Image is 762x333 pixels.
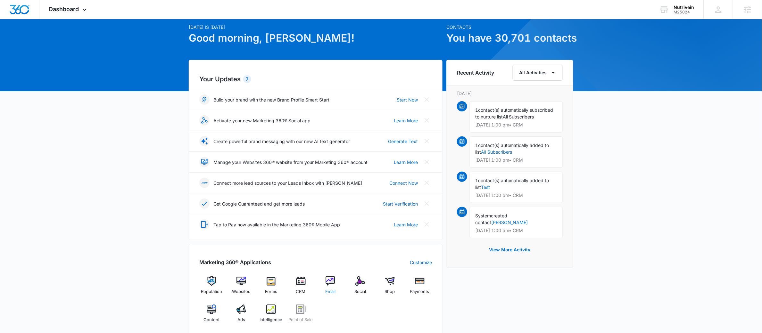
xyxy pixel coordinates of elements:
span: Email [325,288,335,295]
div: account id [674,10,694,14]
span: Websites [232,288,251,295]
a: Ads [229,305,254,328]
span: Payments [410,288,429,295]
p: [DATE] is [DATE] [189,24,443,30]
span: CRM [296,288,306,295]
p: Create powerful brand messaging with our new AI text generator [213,138,350,145]
button: Close [422,136,432,146]
span: 1 [475,107,478,113]
p: [DATE] 1:00 pm • CRM [475,123,557,127]
span: Social [354,288,366,295]
button: All Activities [513,65,563,81]
p: [DATE] 1:00 pm • CRM [475,158,557,162]
a: Start Verification [383,200,418,207]
p: [DATE] 1:00 pm • CRM [475,193,557,198]
span: 1 [475,142,478,148]
p: Contacts [446,24,573,30]
p: Manage your Websites 360® website from your Marketing 360® account [213,159,368,166]
a: [PERSON_NAME] [491,220,528,225]
button: Close [422,115,432,126]
p: [DATE] [457,90,563,97]
span: created contact [475,213,507,225]
button: View More Activity [483,242,537,257]
button: Close [422,199,432,209]
span: Dashboard [49,6,79,12]
p: Connect more lead sources to your Leads Inbox with [PERSON_NAME] [213,180,362,186]
span: Shop [385,288,395,295]
a: Email [318,276,343,299]
button: Close [422,219,432,230]
span: Reputation [201,288,222,295]
a: Content [199,305,224,328]
a: CRM [288,276,313,299]
a: Learn More [394,221,418,228]
span: contact(s) automatically added to list [475,142,549,155]
a: Learn More [394,117,418,124]
span: Ads [237,317,245,323]
span: contact(s) automatically added to list [475,178,549,190]
a: Intelligence [259,305,284,328]
h1: Good morning, [PERSON_NAME]! [189,30,443,46]
h1: You have 30,701 contacts [446,30,573,46]
h2: Marketing 360® Applications [199,258,271,266]
h2: Your Updates [199,74,432,84]
span: Forms [265,288,277,295]
span: 1 [475,178,478,183]
h6: Recent Activity [457,69,494,77]
a: Reputation [199,276,224,299]
button: Close [422,157,432,167]
span: Intelligence [260,317,282,323]
a: Test [481,184,490,190]
div: 7 [243,75,251,83]
a: Forms [259,276,284,299]
a: Generate Text [388,138,418,145]
a: Shop [378,276,402,299]
a: Social [348,276,373,299]
p: Build your brand with the new Brand Profile Smart Start [213,96,329,103]
span: Point of Sale [289,317,313,323]
a: Customize [410,259,432,266]
p: Activate your new Marketing 360® Social app [213,117,311,124]
a: Point of Sale [288,305,313,328]
span: All Subscribers [503,114,534,119]
a: Start Now [397,96,418,103]
a: Websites [229,276,254,299]
p: Get Google Guaranteed and get more leads [213,200,305,207]
a: All Subscribers [481,149,512,155]
button: Close [422,94,432,105]
a: Payments [407,276,432,299]
span: Content [203,317,219,323]
span: System [475,213,491,218]
div: account name [674,5,694,10]
button: Close [422,178,432,188]
span: contact(s) automatically subscribed to nurture list [475,107,553,119]
a: Connect Now [389,180,418,186]
p: Tap to Pay now available in the Marketing 360® Mobile App [213,221,340,228]
a: Learn More [394,159,418,166]
p: [DATE] 1:00 pm • CRM [475,228,557,233]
